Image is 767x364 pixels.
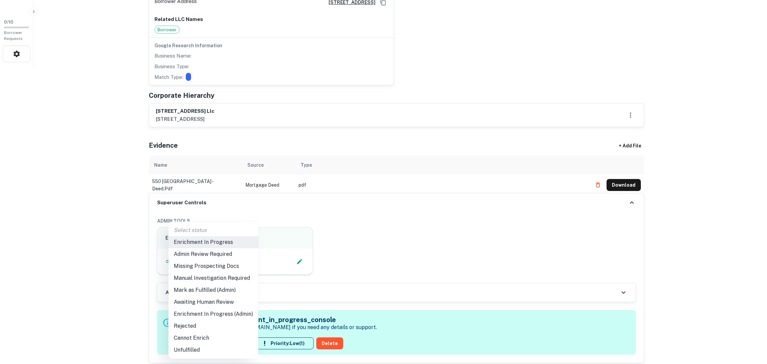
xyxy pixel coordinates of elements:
[168,344,258,356] li: Unfulfilled
[168,296,258,308] li: Awaiting Human Review
[168,284,258,296] li: Mark as Fulfilled (Admin)
[168,320,258,332] li: Rejected
[168,260,258,272] li: Missing Prospecting Docs
[168,236,258,248] li: Enrichment In Progress
[168,308,258,320] li: Enrichment In Progress (Admin)
[168,272,258,284] li: Manual Investigation Required
[168,248,258,260] li: Admin Review Required
[168,332,258,344] li: Cannot Enrich
[734,311,767,343] iframe: Chat Widget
